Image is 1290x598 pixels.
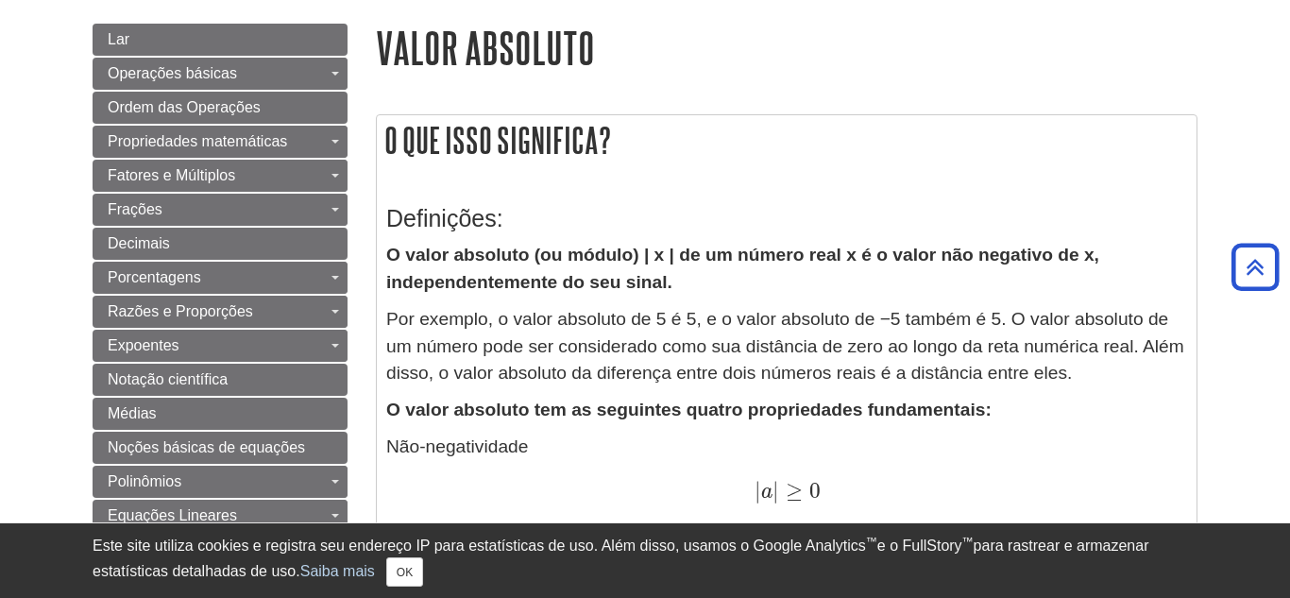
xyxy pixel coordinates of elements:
font: Equações Lineares [108,507,237,523]
a: Saiba mais [300,563,375,579]
font: Médias [108,405,157,421]
a: Voltar ao topo [1225,254,1285,280]
font: Propriedades matemáticas [108,133,287,149]
a: Razões e Proporções [93,296,348,328]
font: Decimais [108,235,170,251]
font: Lar [108,31,129,47]
font: Valor Absoluto [376,24,595,72]
font: Operações básicas [108,65,237,81]
font: Polinômios [108,473,181,489]
font: Noções básicas de equações [108,439,305,455]
font: Porcentagens [108,269,201,285]
a: Propriedades matemáticas [93,126,348,158]
font: e o FullStory [877,538,962,554]
a: Porcentagens [93,262,348,294]
font: Por exemplo, o valor absoluto de 5 é 5, e o valor absoluto de −5 também é 5. O valor absoluto de ... [386,309,1184,384]
font: Fatores e Múltiplos [108,167,235,183]
font: | [772,478,779,504]
font: Não-negatividade [386,436,528,456]
font: Definições: [386,205,503,231]
a: Fatores e Múltiplos [93,160,348,192]
font: Notação científica [108,371,228,387]
a: Noções básicas de equações [93,432,348,464]
a: Médias [93,398,348,430]
font: a [761,482,772,503]
font: O que isso significa? [384,121,611,160]
a: Notação científica [93,364,348,396]
a: Frações [93,194,348,226]
font: Este site utiliza cookies e registra seu endereço IP para estatísticas de uso. Além disso, usamos... [93,538,866,554]
a: Decimais [93,228,348,260]
button: Fechar [386,557,423,587]
font: Expoentes [108,337,179,353]
a: Operações básicas [93,58,348,90]
font: 0 [809,478,821,504]
a: Equações Lineares [93,500,348,532]
font: ™ [962,535,974,548]
font: O valor absoluto (ou módulo) | x | de um número real x é o valor não negativo de x, independentem... [386,245,1099,292]
a: Ordem das Operações [93,92,348,124]
a: Polinômios [93,466,348,498]
a: Lar [93,24,348,56]
font: para rastrear e armazenar estatísticas detalhadas de uso. [93,538,1148,579]
font: Ordem das Operações [108,99,261,115]
font: ™ [866,535,877,548]
font: ≥ [786,478,803,504]
font: | [755,478,761,504]
font: Frações [108,201,162,217]
font: Razões e Proporções [108,303,253,319]
font: O valor absoluto tem as seguintes quatro propriedades fundamentais: [386,400,992,419]
font: OK [397,566,413,579]
a: Expoentes [93,330,348,362]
